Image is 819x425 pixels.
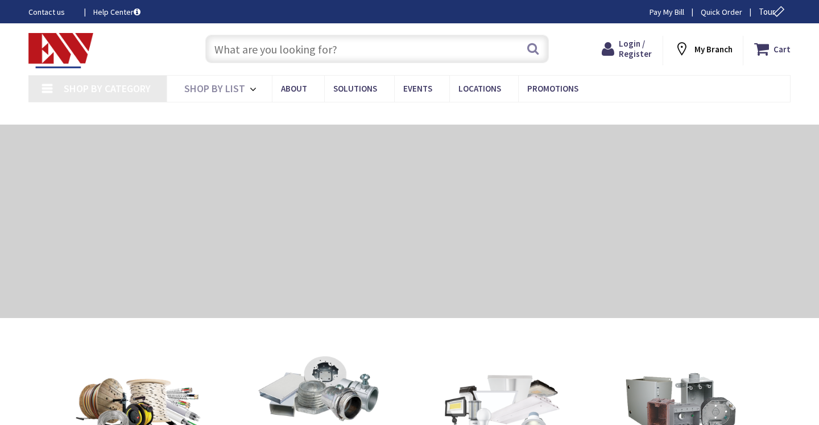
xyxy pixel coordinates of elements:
[674,39,733,59] div: My Branch
[64,82,151,95] span: Shop By Category
[184,82,245,95] span: Shop By List
[93,6,140,18] a: Help Center
[694,44,733,55] strong: My Branch
[281,83,307,94] span: About
[205,35,549,63] input: What are you looking for?
[28,33,93,68] img: Electrical Wholesalers, Inc.
[754,39,791,59] a: Cart
[333,83,377,94] span: Solutions
[527,83,578,94] span: Promotions
[650,6,684,18] a: Pay My Bill
[773,39,791,59] strong: Cart
[701,6,742,18] a: Quick Order
[602,39,652,59] a: Login / Register
[619,38,652,59] span: Login / Register
[403,83,432,94] span: Events
[458,83,501,94] span: Locations
[28,6,75,18] a: Contact us
[759,6,788,17] span: Tour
